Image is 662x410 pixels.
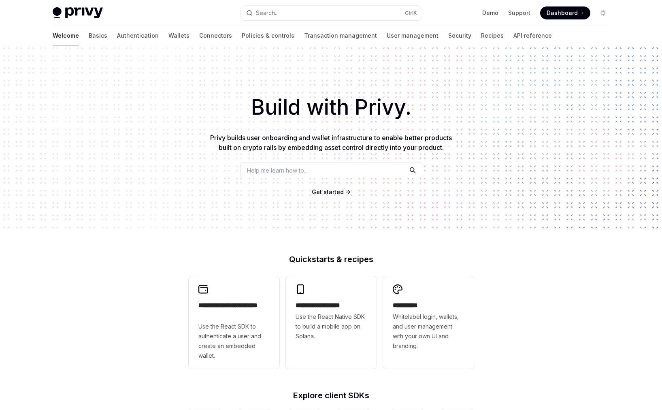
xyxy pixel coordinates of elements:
[482,9,498,17] a: Demo
[387,26,438,45] a: User management
[199,26,232,45] a: Connectors
[383,276,474,369] a: **** *****Whitelabel login, wallets, and user management with your own UI and branding.
[13,92,649,123] h1: Build with Privy.
[312,188,344,196] a: Get started
[312,188,344,195] span: Get started
[256,8,279,18] div: Search...
[481,26,504,45] a: Recipes
[53,26,79,45] a: Welcome
[547,9,578,17] span: Dashboard
[242,26,294,45] a: Policies & controls
[168,26,189,45] a: Wallets
[241,6,422,20] button: Open search
[296,312,367,341] span: Use the React Native SDK to build a mobile app on Solana.
[393,312,464,351] span: Whitelabel login, wallets, and user management with your own UI and branding.
[540,6,590,19] a: Dashboard
[508,9,530,17] a: Support
[198,322,270,361] span: Use the React SDK to authenticate a user and create an embedded wallet.
[189,391,474,399] h2: Explore client SDKs
[304,26,377,45] a: Transaction management
[405,10,417,16] span: Ctrl K
[189,255,474,263] h2: Quickstarts & recipes
[448,26,471,45] a: Security
[117,26,159,45] a: Authentication
[286,276,377,369] a: **** **** **** ***Use the React Native SDK to build a mobile app on Solana.
[89,26,107,45] a: Basics
[597,6,610,19] button: Toggle dark mode
[210,134,452,152] span: Privy builds user onboarding and wallet infrastructure to enable better products built on crypto ...
[53,7,103,19] img: light logo
[247,166,309,175] span: Help me learn how to…
[513,26,552,45] a: API reference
